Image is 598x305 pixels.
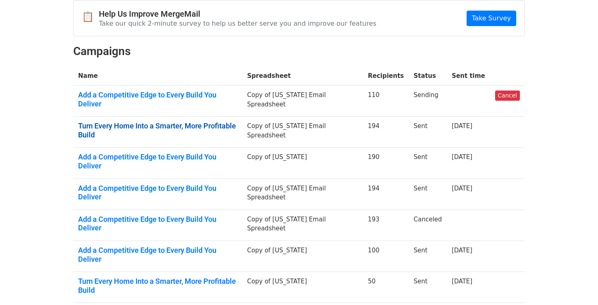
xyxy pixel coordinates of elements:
[78,215,238,232] a: Add a Competitive Edge to Every Build You Deliver
[447,66,490,86] th: Sent time
[78,277,238,294] a: Turn Every Home Into a Smarter, More Profitable Build
[495,91,520,101] a: Cancel
[242,241,363,272] td: Copy of [US_STATE]
[242,148,363,179] td: Copy of [US_STATE]
[452,247,472,254] a: [DATE]
[242,117,363,148] td: Copy of [US_STATE] Email Spreadsheet
[78,246,238,263] a: Add a Competitive Edge to Every Build You Deliver
[78,184,238,201] a: Add a Competitive Edge to Every Build You Deliver
[242,210,363,241] td: Copy of [US_STATE] Email Spreadsheet
[78,91,238,108] a: Add a Competitive Edge to Every Build You Deliver
[78,122,238,139] a: Turn Every Home Into a Smarter, More Profitable Build
[409,210,447,241] td: Canceled
[363,272,409,303] td: 50
[452,278,472,285] a: [DATE]
[363,66,409,86] th: Recipients
[242,272,363,303] td: Copy of [US_STATE]
[99,19,376,28] p: Take our quick 2-minute survey to help us better serve you and improve our features
[82,11,99,23] span: 📋
[363,241,409,272] td: 100
[73,44,525,58] h2: Campaigns
[452,153,472,161] a: [DATE]
[363,210,409,241] td: 193
[99,9,376,19] h4: Help Us Improve MergeMail
[452,185,472,192] a: [DATE]
[409,86,447,117] td: Sending
[242,86,363,117] td: Copy of [US_STATE] Email Spreadsheet
[409,117,447,148] td: Sent
[467,11,516,26] a: Take Survey
[409,179,447,210] td: Sent
[73,66,242,86] th: Name
[363,179,409,210] td: 194
[409,148,447,179] td: Sent
[363,117,409,148] td: 194
[242,179,363,210] td: Copy of [US_STATE] Email Spreadsheet
[78,152,238,170] a: Add a Competitive Edge to Every Build You Deliver
[409,241,447,272] td: Sent
[557,266,598,305] iframe: Chat Widget
[363,148,409,179] td: 190
[409,66,447,86] th: Status
[242,66,363,86] th: Spreadsheet
[363,86,409,117] td: 110
[452,122,472,130] a: [DATE]
[409,272,447,303] td: Sent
